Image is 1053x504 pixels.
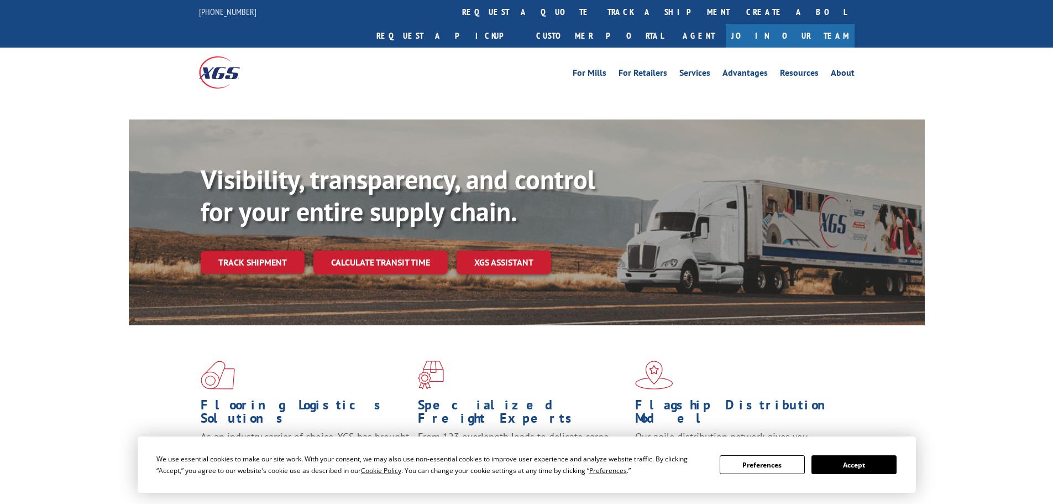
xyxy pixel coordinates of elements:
[199,6,256,17] a: [PHONE_NUMBER]
[138,437,916,493] div: Cookie Consent Prompt
[201,162,595,228] b: Visibility, transparency, and control for your entire supply chain.
[589,466,627,475] span: Preferences
[418,398,627,430] h1: Specialized Freight Experts
[811,455,897,474] button: Accept
[418,361,444,389] img: xgs-icon-focused-on-flooring-red
[726,24,855,48] a: Join Our Team
[679,69,710,81] a: Services
[619,69,667,81] a: For Retailers
[156,453,706,476] div: We use essential cookies to make our site work. With your consent, we may also use non-essential ...
[831,69,855,81] a: About
[361,466,401,475] span: Cookie Policy
[201,398,410,430] h1: Flooring Logistics Solutions
[573,69,606,81] a: For Mills
[201,361,235,389] img: xgs-icon-total-supply-chain-intelligence-red
[720,455,805,474] button: Preferences
[201,251,305,274] a: Track shipment
[672,24,726,48] a: Agent
[418,430,627,480] p: From 123 overlength loads to delicate cargo, our experienced staff knows the best way to move you...
[313,251,448,274] a: Calculate transit time
[722,69,768,81] a: Advantages
[780,69,819,81] a: Resources
[201,430,409,470] span: As an industry carrier of choice, XGS has brought innovation and dedication to flooring logistics...
[368,24,528,48] a: Request a pickup
[635,430,839,456] span: Our agile distribution network gives you nationwide inventory management on demand.
[528,24,672,48] a: Customer Portal
[457,251,551,274] a: XGS ASSISTANT
[635,361,673,389] img: xgs-icon-flagship-distribution-model-red
[635,398,844,430] h1: Flagship Distribution Model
